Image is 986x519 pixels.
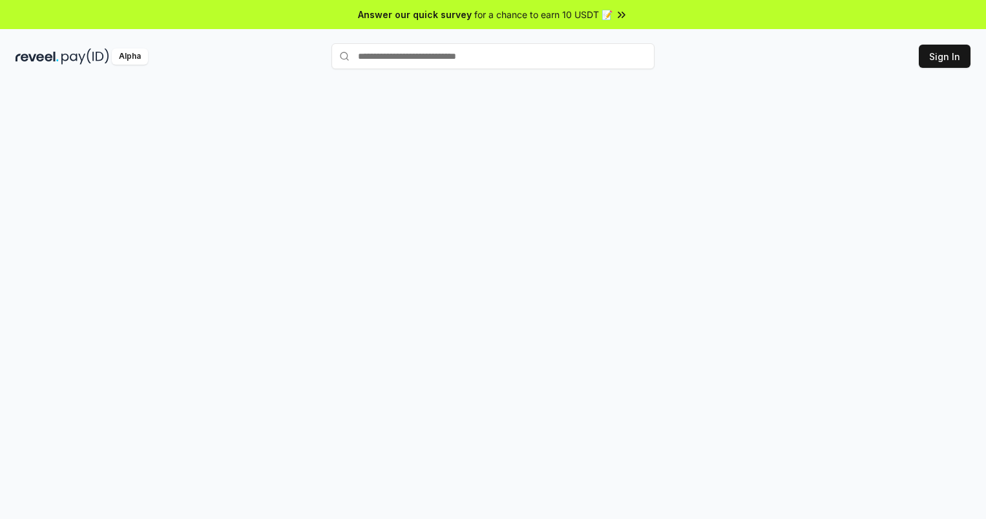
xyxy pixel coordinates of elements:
span: Answer our quick survey [358,8,472,21]
img: pay_id [61,48,109,65]
img: reveel_dark [16,48,59,65]
div: Alpha [112,48,148,65]
button: Sign In [919,45,970,68]
span: for a chance to earn 10 USDT 📝 [474,8,613,21]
